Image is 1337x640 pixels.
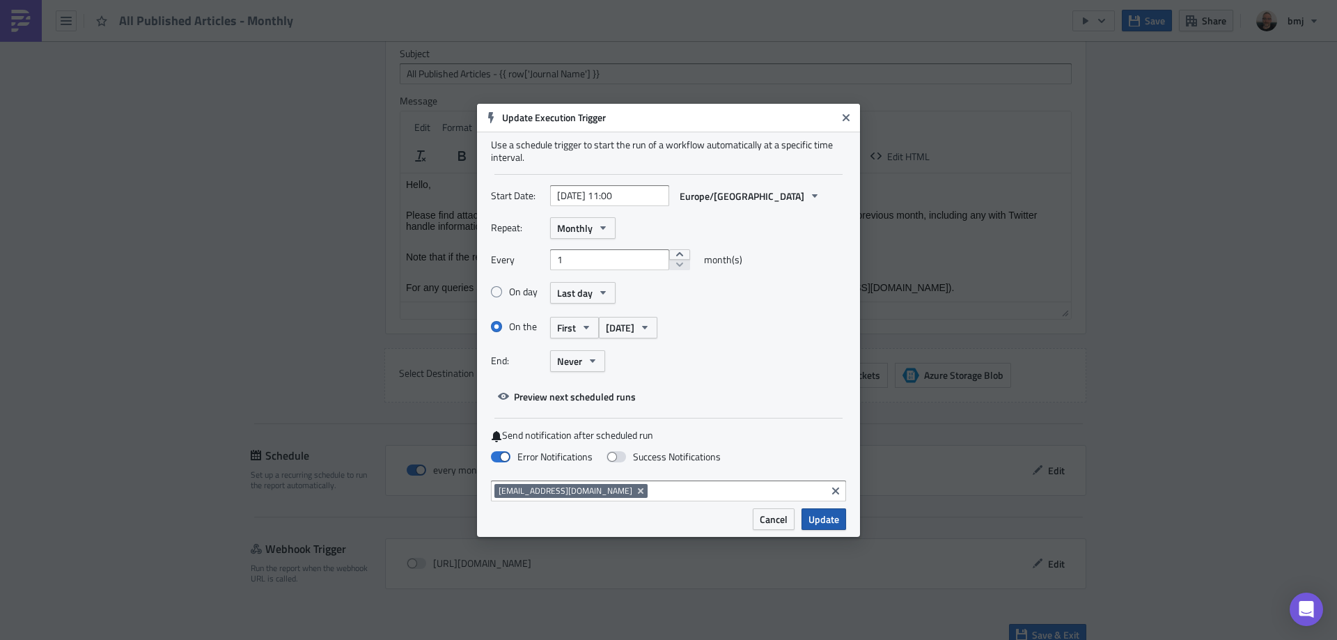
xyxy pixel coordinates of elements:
[491,386,643,407] button: Preview next scheduled runs
[491,451,593,463] label: Error Notifications
[6,36,665,58] p: Please find attached the {{ row.Frequency }} Published Article report showing all articles publis...
[836,107,857,128] button: Close
[606,320,634,335] span: [DATE]
[673,185,827,207] button: Europe/[GEOGRAPHIC_DATA]
[557,221,593,235] span: Monthly
[550,217,616,239] button: Monthly
[808,512,839,526] span: Update
[6,78,665,89] p: Note that if the report is blank no articles were published in the previous month.
[753,508,795,530] button: Cancel
[704,249,742,270] span: month(s)
[550,350,605,372] button: Never
[499,485,632,497] span: [EMAIL_ADDRESS][DOMAIN_NAME]
[550,317,599,338] button: First
[557,286,593,300] span: Last day
[491,320,550,333] label: On the
[1290,593,1323,626] div: Open Intercom Messenger
[557,320,576,335] span: First
[635,484,648,498] button: Remove Tag
[491,217,543,238] label: Repeat:
[6,109,665,120] p: For any queries about the report, please reply to [PERSON_NAME] ([PERSON_NAME][EMAIL_ADDRESS][DOM...
[550,185,669,206] input: YYYY-MM-DD HH:mm
[514,389,636,404] span: Preview next scheduled runs
[550,282,616,304] button: Last day
[760,512,788,526] span: Cancel
[6,6,665,17] p: Hello,
[491,350,543,371] label: End:
[557,354,582,368] span: Never
[491,429,846,442] label: Send notification after scheduled run
[669,249,690,260] button: increment
[502,111,836,124] h6: Update Execution Trigger
[599,317,657,338] button: [DATE]
[491,249,543,270] label: Every
[491,286,550,298] label: On day
[6,6,665,181] body: Rich Text Area. Press ALT-0 for help.
[491,139,846,164] div: Use a schedule trigger to start the run of a workflow automatically at a specific time interval.
[669,259,690,270] button: decrement
[607,451,721,463] label: Success Notifications
[680,189,804,203] span: Europe/[GEOGRAPHIC_DATA]
[827,483,844,499] button: Clear selected items
[802,508,846,530] button: Update
[491,185,543,206] label: Start Date:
